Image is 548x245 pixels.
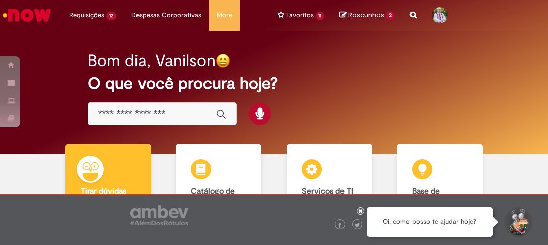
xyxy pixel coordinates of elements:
a: Base de Conhecimento Consulte e aprenda [385,144,496,241]
img: ServiceNow [1,5,53,25]
img: logo_footer_ambev_rotulo_gray.png [130,205,188,225]
img: logo_footer_twitter.png [355,223,360,228]
span: Requisições [69,10,104,20]
span: Rascunhos [348,10,384,20]
span: More [217,10,232,20]
div: Oi, como posso te ajudar hoje? [367,207,493,237]
h2: O que você procura hoje? [88,75,461,92]
b: Serviços de TI [302,186,353,196]
a: Catálogo de Ofertas Abra uma solicitação [164,144,275,241]
b: Base de Conhecimento [412,186,465,205]
a: Tirar dúvidas Tirar dúvidas com Lupi Assist e Gen Ai [53,144,164,241]
span: 11 [316,12,325,20]
img: logo_footer_facebook.png [337,223,342,228]
button: Iniciar Conversa de Suporte [503,207,533,237]
span: Favoritos [286,10,314,20]
a: No momento, sua lista de rascunhos tem 2 Itens [339,10,395,20]
span: 2 [386,11,395,20]
a: Serviços de TI Encontre ajuda [274,144,385,241]
b: Tirar dúvidas [81,186,126,196]
span: Despesas Corporativas [131,10,201,20]
span: 12 [106,12,116,20]
img: happy-face.png [216,53,230,68]
h2: Bom dia, Vanilson [88,52,216,70]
